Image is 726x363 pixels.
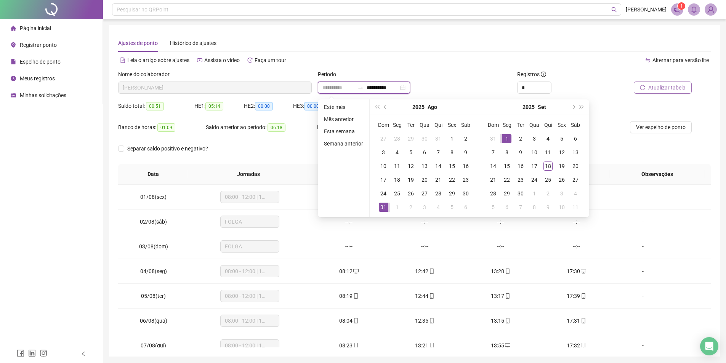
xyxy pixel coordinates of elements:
[543,189,553,198] div: 2
[445,200,459,214] td: 2025-09-05
[11,93,16,98] span: schedule
[353,269,359,274] span: desktop
[516,175,525,184] div: 23
[459,200,473,214] td: 2025-09-06
[420,134,429,143] div: 30
[157,123,175,132] span: 01:09
[393,203,402,212] div: 1
[353,293,359,299] span: mobile
[170,40,216,46] span: Histórico de ajustes
[648,83,686,92] span: Atualizar tabela
[11,59,16,64] span: file
[404,159,418,173] td: 2025-08-12
[445,159,459,173] td: 2025-08-15
[571,189,580,198] div: 4
[377,132,390,146] td: 2025-07-27
[377,118,390,132] th: Dom
[418,159,431,173] td: 2025-08-13
[404,146,418,159] td: 2025-08-05
[447,148,457,157] div: 8
[412,99,425,115] button: year panel
[393,189,402,198] div: 25
[538,99,546,115] button: month panel
[445,146,459,159] td: 2025-08-08
[541,187,555,200] td: 2025-10-02
[225,191,275,203] span: 08:00 - 12:00 | 12:45 - 17:30
[123,82,307,93] span: AMANDA COSTA CHAGAS LIMA
[620,193,665,201] div: -
[390,118,404,132] th: Seg
[118,70,175,78] label: Nome do colaborador
[140,219,167,225] span: 02/08(sáb)
[557,203,566,212] div: 10
[434,134,443,143] div: 31
[431,159,445,173] td: 2025-08-14
[431,118,445,132] th: Qui
[406,175,415,184] div: 19
[127,57,189,63] span: Leia o artigo sobre ajustes
[543,203,553,212] div: 9
[20,59,61,65] span: Espelho de ponto
[555,173,569,187] td: 2025-09-26
[569,200,582,214] td: 2025-10-11
[527,200,541,214] td: 2025-10-08
[500,187,514,200] td: 2025-09-29
[489,189,498,198] div: 28
[626,5,667,14] span: [PERSON_NAME]
[434,175,443,184] div: 21
[445,132,459,146] td: 2025-08-01
[420,203,429,212] div: 3
[700,337,718,355] div: Open Intercom Messenger
[118,102,194,110] div: Saldo total:
[527,118,541,132] th: Qua
[377,187,390,200] td: 2025-08-24
[393,162,402,171] div: 11
[500,159,514,173] td: 2025-09-15
[445,173,459,187] td: 2025-08-22
[486,187,500,200] td: 2025-09-28
[431,132,445,146] td: 2025-07-31
[321,102,366,112] li: Este mês
[571,203,580,212] div: 11
[680,3,683,9] span: 1
[514,173,527,187] td: 2025-09-23
[541,159,555,173] td: 2025-09-18
[527,132,541,146] td: 2025-09-03
[431,200,445,214] td: 2025-09-04
[404,132,418,146] td: 2025-07-29
[393,134,402,143] div: 28
[634,82,692,94] button: Atualizar tabela
[146,102,164,110] span: 00:51
[447,175,457,184] div: 22
[434,189,443,198] div: 28
[377,173,390,187] td: 2025-08-17
[431,187,445,200] td: 2025-08-28
[517,70,546,78] span: Registros
[379,189,388,198] div: 24
[404,173,418,187] td: 2025-08-19
[406,162,415,171] div: 12
[461,189,470,198] div: 30
[118,123,206,132] div: Banco de horas:
[20,42,57,48] span: Registrar ponto
[569,132,582,146] td: 2025-09-06
[197,58,202,63] span: youtube
[545,317,608,325] div: 17:31
[459,187,473,200] td: 2025-08-30
[225,216,275,227] span: FOLGA
[406,203,415,212] div: 2
[225,241,275,252] span: FOLGA
[255,57,286,63] span: Faça um tour
[469,267,532,275] div: 13:28
[141,293,166,299] span: 05/08(ter)
[205,102,223,110] span: 05:14
[705,4,716,15] img: 89215
[447,203,457,212] div: 5
[555,159,569,173] td: 2025-09-19
[571,175,580,184] div: 27
[393,267,457,275] div: 12:42
[377,200,390,214] td: 2025-08-31
[500,118,514,132] th: Seg
[225,265,275,277] span: 08:00 - 12:00 | 12:45 - 17:30
[247,58,253,63] span: history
